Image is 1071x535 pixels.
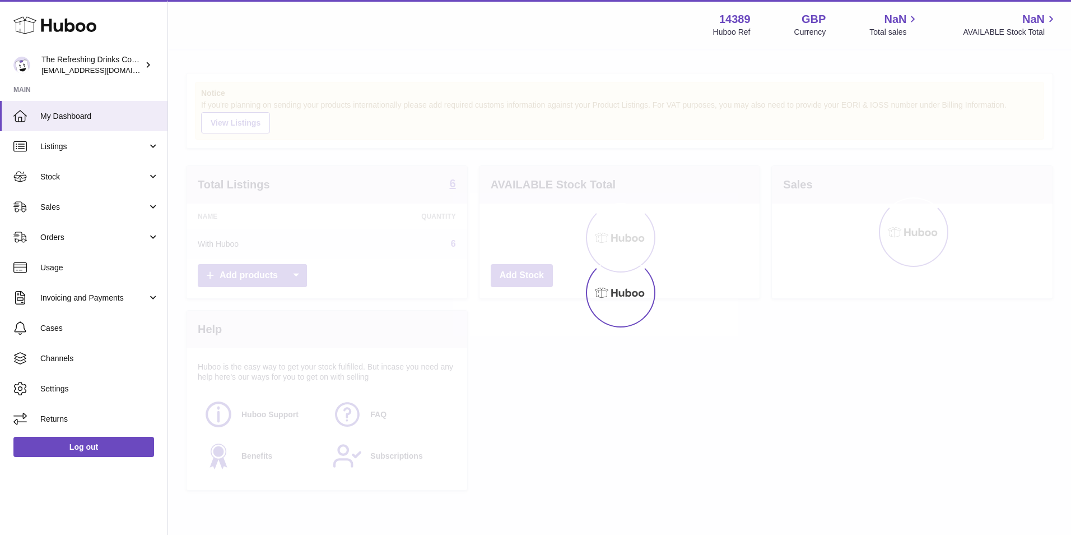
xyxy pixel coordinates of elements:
[40,111,159,122] span: My Dashboard
[794,27,826,38] div: Currency
[40,414,159,425] span: Returns
[719,12,751,27] strong: 14389
[40,323,159,334] span: Cases
[884,12,906,27] span: NaN
[40,232,147,243] span: Orders
[1022,12,1045,27] span: NaN
[40,202,147,213] span: Sales
[40,141,147,152] span: Listings
[41,54,142,76] div: The Refreshing Drinks Company
[713,27,751,38] div: Huboo Ref
[40,384,159,394] span: Settings
[40,262,159,273] span: Usage
[869,27,919,38] span: Total sales
[40,293,147,303] span: Invoicing and Payments
[40,172,147,182] span: Stock
[40,353,159,364] span: Channels
[13,437,154,457] a: Log out
[13,57,30,73] img: internalAdmin-14389@internal.huboo.com
[963,27,1058,38] span: AVAILABLE Stock Total
[802,12,826,27] strong: GBP
[869,12,919,38] a: NaN Total sales
[41,66,165,75] span: [EMAIL_ADDRESS][DOMAIN_NAME]
[963,12,1058,38] a: NaN AVAILABLE Stock Total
